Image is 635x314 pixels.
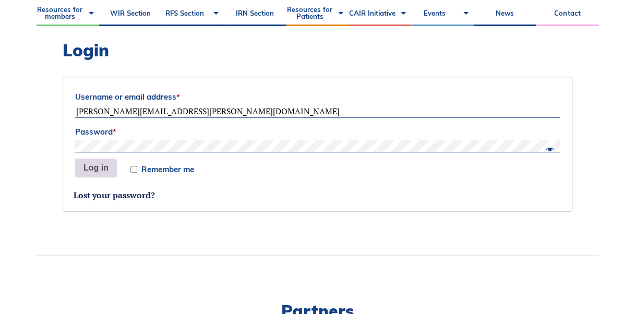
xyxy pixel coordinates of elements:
h2: Login [63,40,572,60]
label: Username or email address [75,89,560,105]
span: Remember me [141,165,194,173]
button: Log in [75,159,117,177]
label: Password [75,124,560,140]
a: Lost your password? [74,189,155,201]
input: Remember me [130,166,137,173]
